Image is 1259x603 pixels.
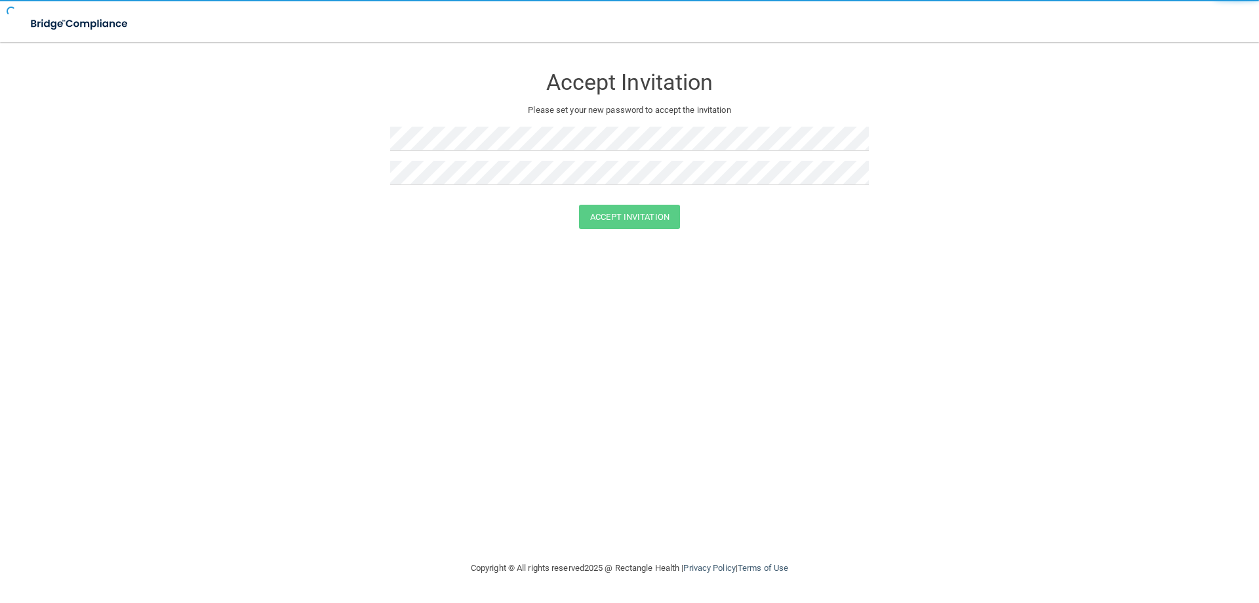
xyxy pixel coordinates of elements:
a: Privacy Policy [683,563,735,573]
button: Accept Invitation [579,205,680,229]
div: Copyright © All rights reserved 2025 @ Rectangle Health | | [390,547,869,589]
a: Terms of Use [738,563,788,573]
img: bridge_compliance_login_screen.278c3ca4.svg [20,10,140,37]
h3: Accept Invitation [390,70,869,94]
p: Please set your new password to accept the invitation [400,102,859,118]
